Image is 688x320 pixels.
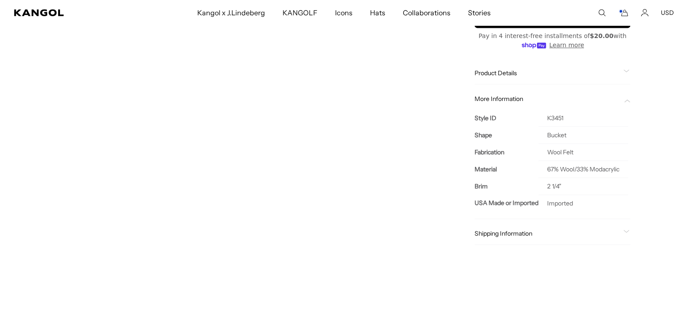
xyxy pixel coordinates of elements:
th: Material [475,160,538,177]
a: Kangol [14,9,130,16]
th: Fabrication [475,143,538,160]
th: Brim [475,177,538,195]
th: Shape [475,126,538,143]
td: Wool Felt [538,143,628,160]
span: More Information [475,94,620,102]
button: USD [661,9,674,17]
td: 2 1/4" [538,177,628,195]
td: Imported [538,195,628,212]
summary: Search here [598,9,606,17]
th: USA Made or Imported [475,195,538,212]
button: Cart [618,9,629,17]
a: Account [641,9,649,17]
span: Product Details [475,69,620,77]
td: 67% Wool/33% Modacrylic [538,160,628,177]
td: Bucket [538,126,628,143]
td: K3451 [538,109,628,126]
span: Shipping Information [475,229,620,237]
th: Style ID [475,109,538,126]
